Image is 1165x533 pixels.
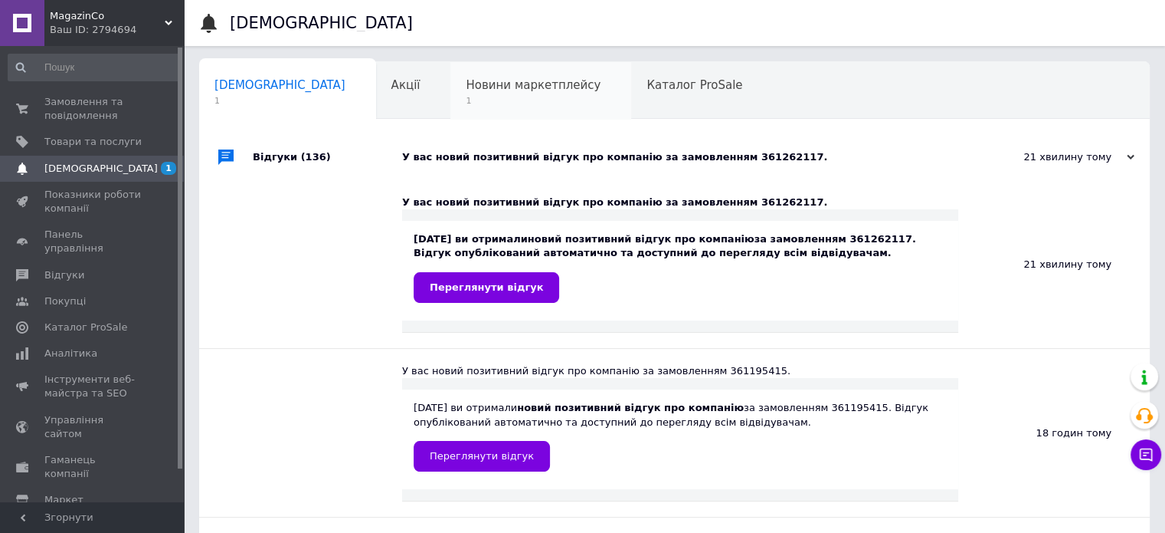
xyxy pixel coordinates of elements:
span: (136) [301,151,331,163]
span: Аналітика [44,347,97,360]
span: [DEMOGRAPHIC_DATA] [214,78,345,92]
span: Гаманець компанії [44,453,142,481]
a: Переглянути відгук [414,441,550,472]
div: У вас новий позитивний відгук про компанію за замовленням 361262117. [402,196,958,209]
span: Переглянути відгук [430,450,534,462]
span: 1 [466,95,600,107]
span: Маркет [44,493,83,507]
span: Панель управління [44,228,142,255]
span: Каталог ProSale [646,78,742,92]
input: Пошук [8,54,181,81]
div: У вас новий позитивний відгук про компанію за замовленням 361262117. [402,150,981,164]
div: 21 хвилину тому [958,180,1150,348]
span: 1 [214,95,345,107]
span: Товари та послуги [44,135,142,149]
div: 18 годин тому [958,349,1150,517]
div: Відгуки [253,134,402,180]
a: Переглянути відгук [414,272,559,303]
span: Новини маркетплейсу [466,78,600,92]
span: Інструменти веб-майстра та SEO [44,373,142,400]
span: [DEMOGRAPHIC_DATA] [44,162,158,176]
span: Замовлення та повідомлення [44,95,142,123]
span: Каталог ProSale [44,321,127,334]
span: MagazinCo [50,9,165,23]
b: новий позитивний відгук про компанію [517,402,744,413]
span: Показники роботи компанії [44,188,142,216]
span: Управління сайтом [44,413,142,441]
h1: [DEMOGRAPHIC_DATA] [230,14,413,32]
div: У вас новий позитивний відгук про компанію за замовленням 361195415. [402,364,958,378]
span: Переглянути відгук [430,281,543,293]
span: 1 [161,162,176,175]
span: Відгуки [44,268,84,282]
div: [DATE] ви отримали за замовленням 361262117. Відгук опублікований автоматично та доступний до пер... [414,232,947,302]
b: новий позитивний відгук про компанію [528,233,754,245]
div: [DATE] ви отримали за замовленням 361195415. Відгук опублікований автоматично та доступний до пер... [414,401,947,471]
button: Чат з покупцем [1131,439,1161,470]
span: Покупці [44,294,86,308]
span: Акції [391,78,421,92]
div: Ваш ID: 2794694 [50,23,184,37]
div: 21 хвилину тому [981,150,1134,164]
